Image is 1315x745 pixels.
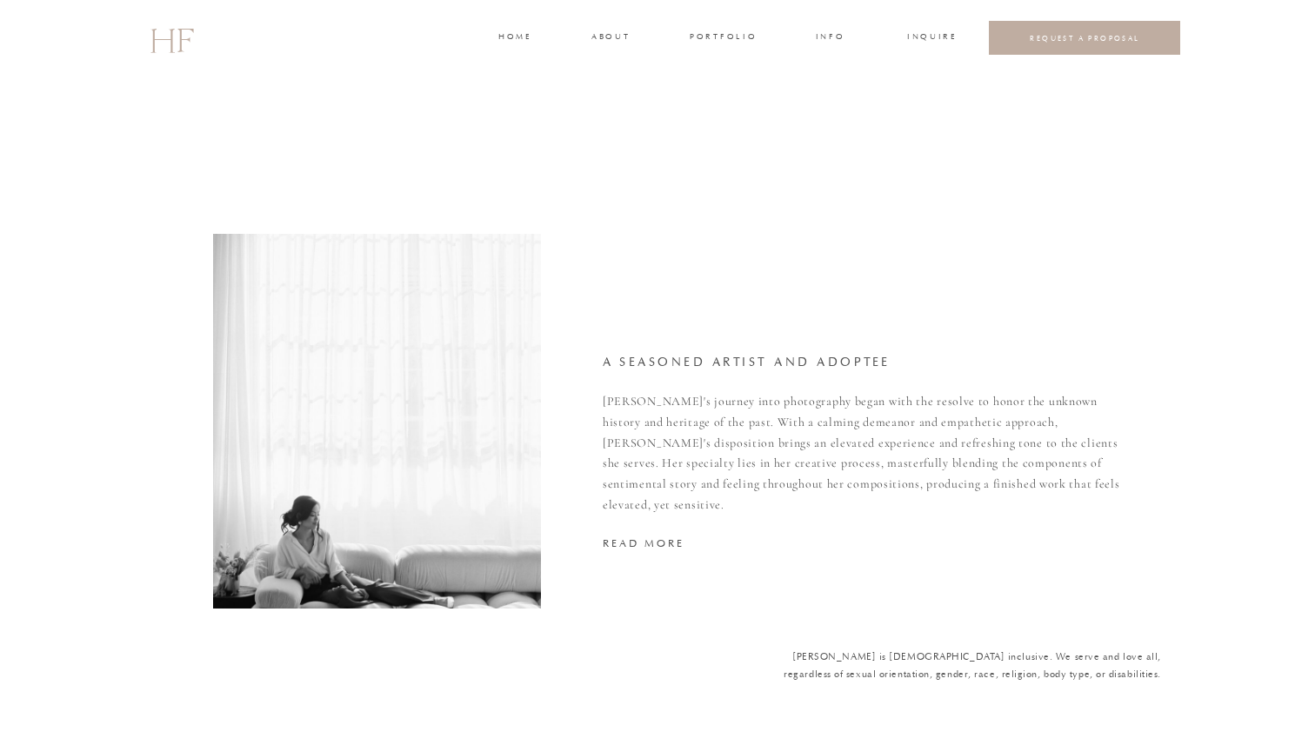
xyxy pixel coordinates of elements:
a: home [498,30,531,46]
a: read more [603,535,836,551]
a: about [591,30,628,46]
a: REQUEST A PROPOSAL [1003,33,1167,43]
a: HF [150,13,193,63]
p: [PERSON_NAME] is [DEMOGRAPHIC_DATA] inclusive. We serve and love all, regardless of sexual orient... [767,649,1161,687]
h2: A SEASONED ARTIST and adoptee [603,352,1130,371]
a: portfolio [690,30,755,46]
a: INFO [814,30,846,46]
a: INQUIRE [907,30,954,46]
p: [PERSON_NAME]'s journey into photography began with the resolve to honor the unknown history and ... [603,391,1130,516]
